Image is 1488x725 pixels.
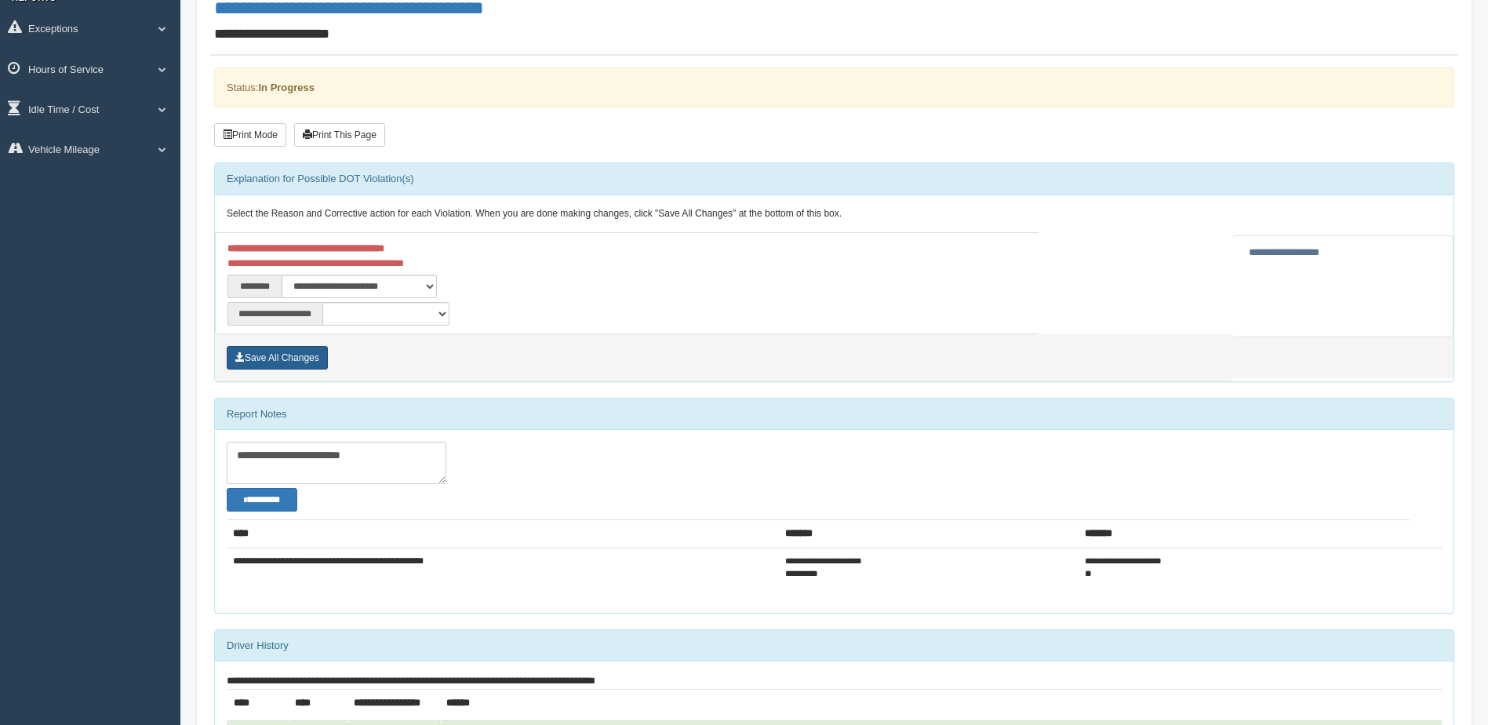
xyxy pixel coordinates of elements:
div: Explanation for Possible DOT Violation(s) [215,163,1453,195]
button: Print Mode [214,123,286,147]
button: Save [227,346,328,370]
div: Status: [214,67,1454,107]
div: Select the Reason and Corrective action for each Violation. When you are done making changes, cli... [215,195,1453,233]
div: Report Notes [215,399,1453,430]
button: Change Filter Options [227,488,297,512]
button: Print This Page [294,123,385,147]
strong: In Progress [258,82,315,93]
div: Driver History [215,630,1453,661]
